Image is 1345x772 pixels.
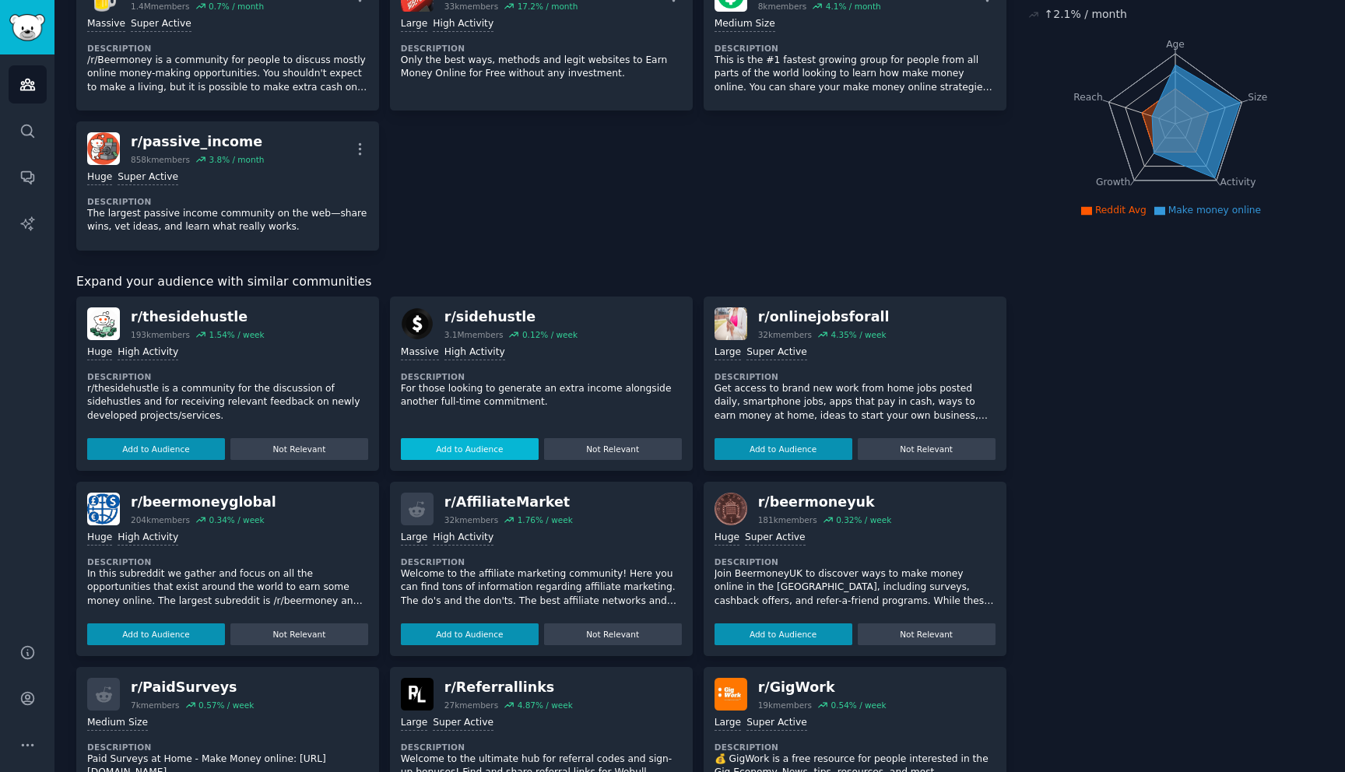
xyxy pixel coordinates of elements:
[118,531,178,546] div: High Activity
[118,346,178,360] div: High Activity
[758,493,892,512] div: r/ beermoneyuk
[230,623,368,645] button: Not Relevant
[76,121,379,251] a: passive_incomer/passive_income858kmembers3.8% / monthHugeSuper ActiveDescriptionThe largest passi...
[401,43,682,54] dt: Description
[715,742,996,753] dt: Description
[836,514,891,525] div: 0.32 % / week
[715,556,996,567] dt: Description
[758,329,812,340] div: 32k members
[87,382,368,423] p: r/thesidehustle is a community for the discussion of sidehustles and for receiving relevant feedb...
[1220,177,1255,188] tspan: Activity
[87,54,368,95] p: /r/Beermoney is a community for people to discuss mostly online money-making opportunities. You s...
[131,700,180,711] div: 7k members
[715,567,996,609] p: Join BeermoneyUK to discover ways to make money online in the [GEOGRAPHIC_DATA], including survey...
[433,17,493,32] div: High Activity
[1095,205,1147,216] span: Reddit Avg
[858,438,996,460] button: Not Relevant
[826,1,881,12] div: 4.1 % / month
[76,272,371,292] span: Expand your audience with similar communities
[831,700,886,711] div: 0.54 % / week
[831,329,886,340] div: 4.35 % / week
[401,567,682,609] p: Welcome to the affiliate marketing community! Here you can find tons of information regarding aff...
[518,1,578,12] div: 17.2 % / month
[1248,91,1267,102] tspan: Size
[715,43,996,54] dt: Description
[518,700,573,711] div: 4.87 % / week
[209,514,264,525] div: 0.34 % / week
[87,207,368,234] p: The largest passive income community on the web—share wins, vet ideas, and learn what really works.
[87,17,125,32] div: Massive
[401,678,434,711] img: Referrallinks
[87,531,112,546] div: Huge
[715,531,739,546] div: Huge
[401,54,682,81] p: Only the best ways, methods and legit websites to Earn Money Online for Free without any investment.
[715,623,852,645] button: Add to Audience
[715,307,747,340] img: onlinejobsforall
[131,307,265,327] div: r/ thesidehustle
[758,514,817,525] div: 181k members
[401,346,439,360] div: Massive
[715,716,741,731] div: Large
[1073,91,1103,102] tspan: Reach
[131,493,276,512] div: r/ beermoneyglobal
[444,1,498,12] div: 33k members
[118,170,178,185] div: Super Active
[87,742,368,753] dt: Description
[87,493,120,525] img: beermoneyglobal
[87,438,225,460] button: Add to Audience
[746,716,807,731] div: Super Active
[131,17,191,32] div: Super Active
[715,346,741,360] div: Large
[715,54,996,95] p: This is the #1 fastest growing group for people from all parts of the world looking to learn how ...
[544,438,682,460] button: Not Relevant
[198,700,254,711] div: 0.57 % / week
[544,623,682,645] button: Not Relevant
[87,567,368,609] p: In this subreddit we gather and focus on all the opportunities that exist around the world to ear...
[87,346,112,360] div: Huge
[131,514,190,525] div: 204k members
[131,154,190,165] div: 858k members
[518,514,573,525] div: 1.76 % / week
[715,438,852,460] button: Add to Audience
[444,700,498,711] div: 27k members
[87,716,148,731] div: Medium Size
[131,1,190,12] div: 1.4M members
[87,43,368,54] dt: Description
[401,716,427,731] div: Large
[444,307,578,327] div: r/ sidehustle
[433,531,493,546] div: High Activity
[87,307,120,340] img: thesidehustle
[1168,205,1261,216] span: Make money online
[444,346,505,360] div: High Activity
[401,307,434,340] img: sidehustle
[758,307,890,327] div: r/ onlinejobsforall
[444,678,573,697] div: r/ Referrallinks
[758,700,812,711] div: 19k members
[9,14,45,41] img: GummySearch logo
[715,382,996,423] p: Get access to brand new work from home jobs posted daily, smartphone jobs, apps that pay in cash,...
[715,371,996,382] dt: Description
[1166,39,1185,50] tspan: Age
[401,17,427,32] div: Large
[745,531,806,546] div: Super Active
[746,346,807,360] div: Super Active
[522,329,578,340] div: 0.12 % / week
[401,382,682,409] p: For those looking to generate an extra income alongside another full-time commitment.
[401,742,682,753] dt: Description
[715,493,747,525] img: beermoneyuk
[87,132,120,165] img: passive_income
[401,556,682,567] dt: Description
[230,438,368,460] button: Not Relevant
[87,371,368,382] dt: Description
[1096,177,1130,188] tspan: Growth
[444,493,573,512] div: r/ AffiliateMarket
[401,531,427,546] div: Large
[209,1,264,12] div: 0.7 % / month
[131,329,190,340] div: 193k members
[209,329,264,340] div: 1.54 % / week
[715,17,775,32] div: Medium Size
[87,170,112,185] div: Huge
[401,623,539,645] button: Add to Audience
[401,438,539,460] button: Add to Audience
[87,196,368,207] dt: Description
